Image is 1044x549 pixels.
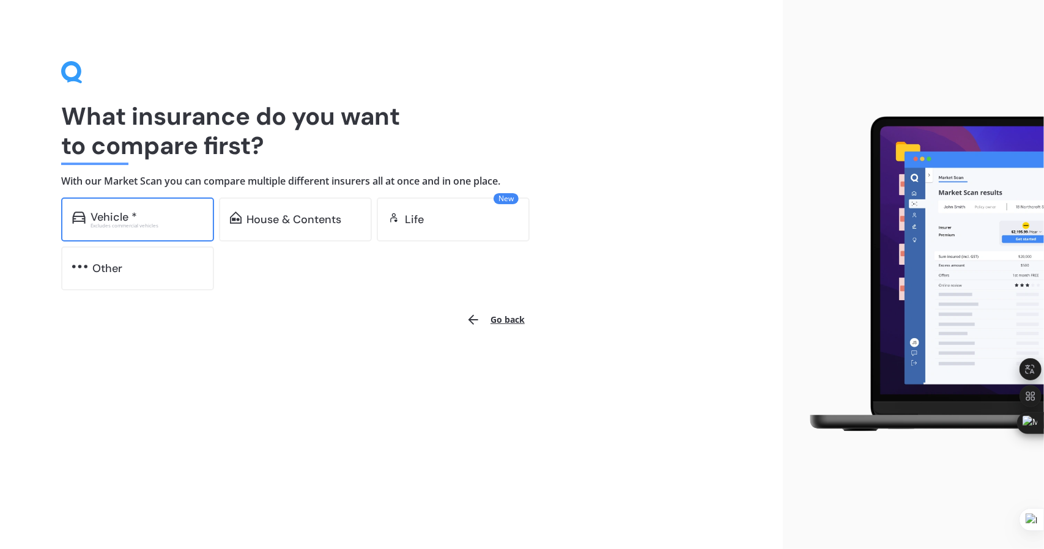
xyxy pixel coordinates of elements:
[72,212,86,224] img: car.f15378c7a67c060ca3f3.svg
[793,109,1044,439] img: laptop.webp
[61,101,722,160] h1: What insurance do you want to compare first?
[91,211,137,223] div: Vehicle *
[230,212,242,224] img: home-and-contents.b802091223b8502ef2dd.svg
[72,260,87,273] img: other.81dba5aafe580aa69f38.svg
[494,193,519,204] span: New
[388,212,400,224] img: life.f720d6a2d7cdcd3ad642.svg
[405,213,424,226] div: Life
[246,213,341,226] div: House & Contents
[459,305,532,334] button: Go back
[91,223,203,228] div: Excludes commercial vehicles
[92,262,122,274] div: Other
[61,175,722,188] h4: With our Market Scan you can compare multiple different insurers all at once and in one place.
